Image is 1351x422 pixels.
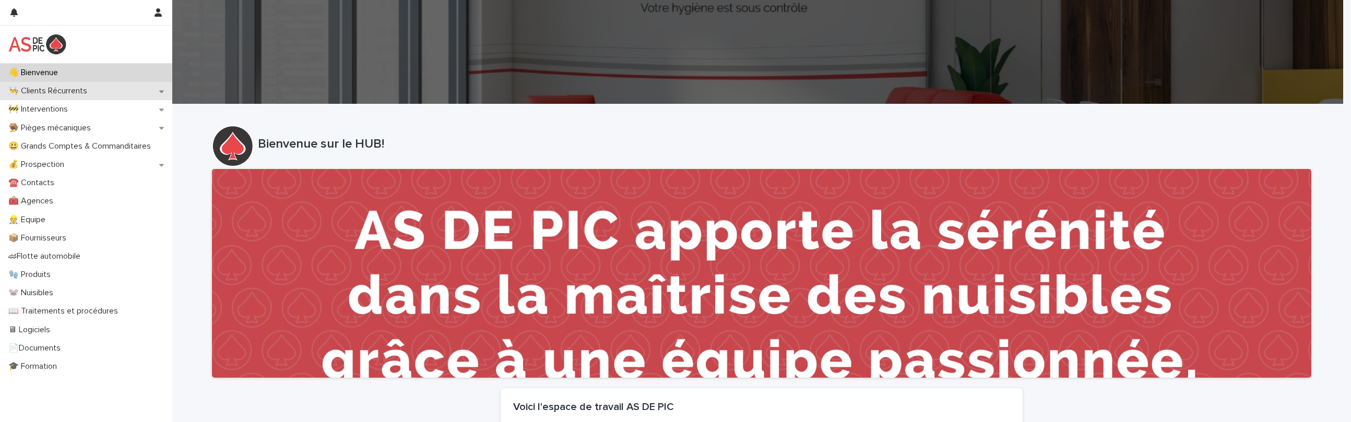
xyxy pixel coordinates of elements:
p: 👷 Equipe [4,215,54,225]
p: 🐭 Nuisibles [4,288,62,298]
p: 🚧 Interventions [4,104,76,114]
h2: Voici l'espace de travail AS DE PIC [513,401,1010,413]
p: Bienvenue sur le HUB! [258,137,1307,152]
p: 🎓 Formation [4,361,65,371]
p: 🧰 Agences [4,196,62,206]
p: 👋 Bienvenue [4,68,66,78]
p: 👨‍🍳 Clients Récurrents [4,86,96,96]
p: 🧤 Produits [4,270,59,280]
p: 📄Documents [4,343,69,353]
p: 🖥 Logiciels [4,325,58,335]
p: 😃 Grands Comptes & Commanditaires [4,141,159,151]
p: 🏎Flotte automobile [4,251,89,261]
p: 🪤 Pièges mécaniques [4,123,99,133]
p: 📦 Fournisseurs [4,233,75,243]
p: ☎️ Contacts [4,178,63,188]
p: 📖 Traitements et procédures [4,306,126,316]
img: yKcqic14S0S6KrLdrqO6 [8,34,66,55]
p: 💰 Prospection [4,160,73,170]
